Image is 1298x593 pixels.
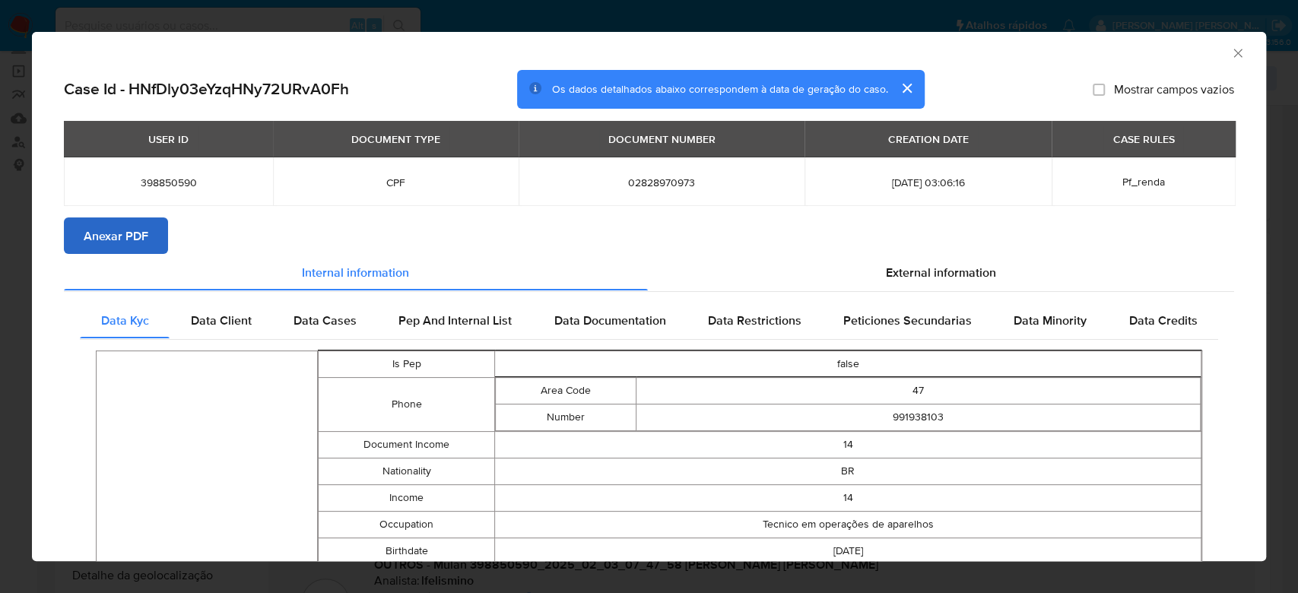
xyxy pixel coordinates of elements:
[318,431,494,458] td: Document Income
[64,217,168,254] button: Anexar PDF
[191,311,252,328] span: Data Client
[496,404,636,430] td: Number
[823,176,1033,189] span: [DATE] 03:06:16
[294,311,357,328] span: Data Cases
[495,350,1201,377] td: false
[398,311,512,328] span: Pep And Internal List
[888,70,925,106] button: cerrar
[318,377,494,431] td: Phone
[495,511,1201,538] td: Tecnico em operações de aparelhos
[1230,46,1244,59] button: Fechar a janela
[1114,81,1234,97] span: Mostrar campos vazios
[495,484,1201,511] td: 14
[82,176,255,189] span: 398850590
[554,311,665,328] span: Data Documentation
[302,263,409,281] span: Internal information
[879,126,978,152] div: CREATION DATE
[32,32,1266,561] div: closure-recommendation-modal
[708,311,801,328] span: Data Restrictions
[318,538,494,564] td: Birthdate
[139,126,198,152] div: USER ID
[318,458,494,484] td: Nationality
[1093,83,1105,95] input: Mostrar campos vazios
[495,538,1201,564] td: [DATE]
[1122,174,1165,189] span: Pf_renda
[80,302,1218,338] div: Detailed internal info
[64,79,349,99] h2: Case Id - HNfDly03eYzqHNy72URvA0Fh
[496,377,636,404] td: Area Code
[495,431,1201,458] td: 14
[552,81,888,97] span: Os dados detalhados abaixo correspondem à data de geração do caso.
[291,176,500,189] span: CPF
[1128,311,1197,328] span: Data Credits
[537,176,787,189] span: 02828970973
[599,126,725,152] div: DOCUMENT NUMBER
[636,404,1201,430] td: 991938103
[1014,311,1087,328] span: Data Minority
[495,458,1201,484] td: BR
[318,350,494,377] td: Is Pep
[318,484,494,511] td: Income
[1103,126,1183,152] div: CASE RULES
[342,126,449,152] div: DOCUMENT TYPE
[101,311,149,328] span: Data Kyc
[318,511,494,538] td: Occupation
[886,263,996,281] span: External information
[84,219,148,252] span: Anexar PDF
[843,311,972,328] span: Peticiones Secundarias
[64,254,1234,290] div: Detailed info
[636,377,1201,404] td: 47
